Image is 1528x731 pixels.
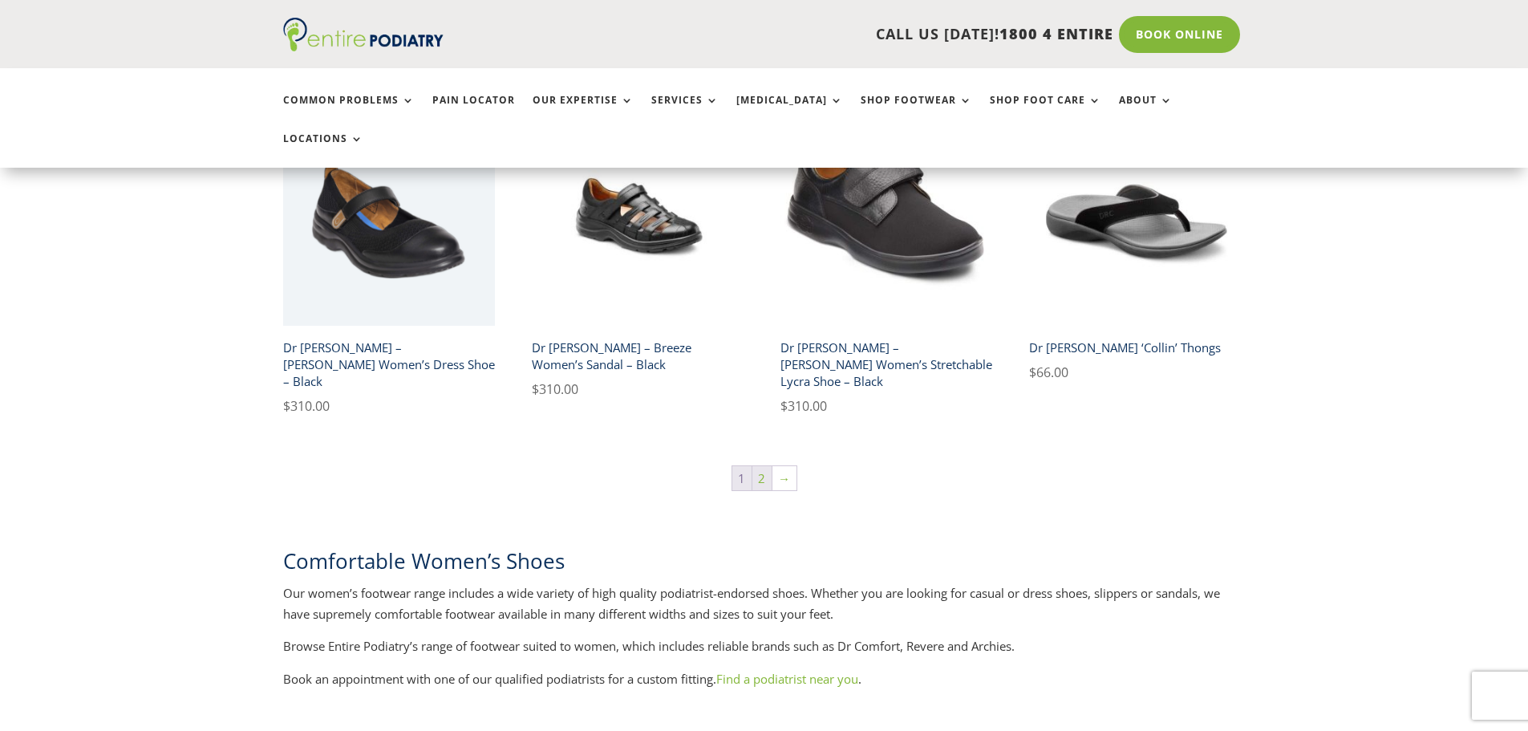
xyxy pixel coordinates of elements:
[283,397,330,415] bdi: 310.00
[1029,363,1068,381] bdi: 66.00
[533,95,634,129] a: Our Expertise
[283,39,444,55] a: Entire Podiatry
[999,24,1113,43] span: 1800 4 ENTIRE
[532,380,578,398] bdi: 310.00
[283,636,1246,669] p: Browse Entire Podiatry’s range of footwear suited to women, which includes reliable brands such a...
[651,95,719,129] a: Services
[532,114,744,327] img: Dr Comfort Breeze Women's Shoe Black
[780,397,788,415] span: $
[861,95,972,129] a: Shop Footwear
[716,671,858,687] a: Find a podiatrist near you
[283,583,1246,636] p: Our women’s footwear range includes a wide variety of high quality podiatrist-endorsed shoes. Whe...
[283,465,1246,498] nav: Product Pagination
[283,133,363,168] a: Locations
[505,24,1113,45] p: CALL US [DATE]!
[532,333,744,379] h2: Dr [PERSON_NAME] – Breeze Women’s Sandal – Black
[780,333,993,396] h2: Dr [PERSON_NAME] – [PERSON_NAME] Women’s Stretchable Lycra Shoe – Black
[1029,114,1242,384] a: Collins Dr Comfort Men's Thongs in BlackDr [PERSON_NAME] ‘Collin’ Thongs $66.00
[532,114,744,400] a: Dr Comfort Breeze Women's Shoe BlackDr [PERSON_NAME] – Breeze Women’s Sandal – Black $310.00
[752,466,772,490] a: Page 2
[780,397,827,415] bdi: 310.00
[432,95,515,129] a: Pain Locator
[283,18,444,51] img: logo (1)
[283,669,1246,690] p: Book an appointment with one of our qualified podiatrists for a custom fitting. .
[283,333,496,396] h2: Dr [PERSON_NAME] – [PERSON_NAME] Women’s Dress Shoe – Black
[772,466,796,490] a: →
[1029,363,1036,381] span: $
[1119,95,1173,129] a: About
[1029,333,1242,362] h2: Dr [PERSON_NAME] ‘Collin’ Thongs
[780,114,993,417] a: Dr Comfort Annie Women's Casual Shoe blackDr [PERSON_NAME] – [PERSON_NAME] Women’s Stretchable Ly...
[283,397,290,415] span: $
[990,95,1101,129] a: Shop Foot Care
[283,546,1246,583] h2: Comfortable Women’s Shoes
[1029,114,1242,327] img: Collins Dr Comfort Men's Thongs in Black
[283,114,496,417] a: Dr Comfort Jackie Mary Janes Dress Shoe in Black - Angle ViewDr [PERSON_NAME] – [PERSON_NAME] Wom...
[283,95,415,129] a: Common Problems
[780,114,993,327] img: Dr Comfort Annie Women's Casual Shoe black
[283,114,496,327] img: Dr Comfort Jackie Mary Janes Dress Shoe in Black - Angle View
[1119,16,1240,53] a: Book Online
[732,466,752,490] span: Page 1
[736,95,843,129] a: [MEDICAL_DATA]
[532,380,539,398] span: $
